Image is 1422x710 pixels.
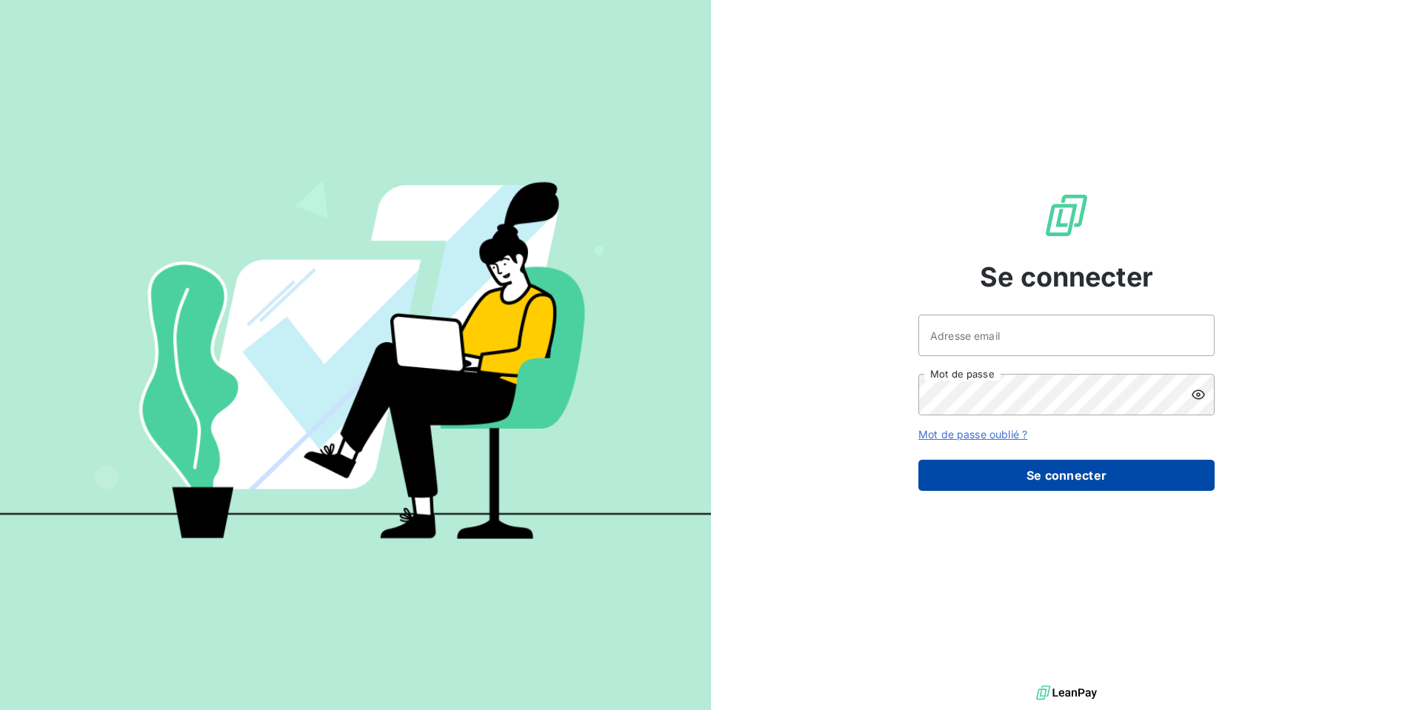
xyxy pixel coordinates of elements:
[1043,192,1090,239] img: Logo LeanPay
[980,257,1153,297] span: Se connecter
[918,428,1027,441] a: Mot de passe oublié ?
[918,315,1215,356] input: placeholder
[1036,682,1097,704] img: logo
[918,460,1215,491] button: Se connecter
